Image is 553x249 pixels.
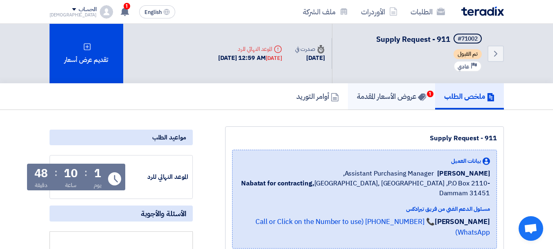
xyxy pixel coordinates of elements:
span: Supply Request - 911 [376,34,450,45]
b: Nabatat for contracting, [241,178,314,188]
span: تم القبول [454,49,482,59]
strong: [PERSON_NAME] [435,217,490,227]
span: English [144,9,162,15]
span: عادي [458,63,469,71]
a: 📞 [PHONE_NUMBER] (Call or Click on the Number to use WhatsApp) [255,217,490,238]
span: Assistant Purchasing Manager, [343,169,434,178]
h5: أوامر التوريد [296,91,339,101]
div: : [84,165,87,180]
div: Supply Request - 911 [232,133,497,143]
div: [DATE] [295,53,325,63]
div: [DEMOGRAPHIC_DATA] [50,13,97,17]
a: ملخص الطلب [435,83,504,110]
div: مسئول الدعم الفني من فريق تيرادكس [239,205,490,213]
div: يوم [94,181,102,190]
div: #71002 [458,36,478,42]
a: Open chat [519,216,543,241]
div: ساعة [65,181,77,190]
div: تقديم عرض أسعار [50,24,123,83]
div: [DATE] 12:59 AM [218,53,282,63]
div: : [54,165,57,180]
div: دقيقة [35,181,47,190]
span: 1 [124,3,130,9]
div: [DATE] [266,54,282,62]
h5: عروض الأسعار المقدمة [357,91,426,101]
div: مواعيد الطلب [50,130,193,145]
h5: Supply Request - 911 [376,34,483,45]
span: [PERSON_NAME] [437,169,490,178]
span: [GEOGRAPHIC_DATA], [GEOGRAPHIC_DATA] ,P.O Box 2110- Dammam 31451 [239,178,490,198]
div: صدرت في [295,45,325,53]
div: الحساب [79,6,96,13]
a: الطلبات [404,2,451,21]
div: 1 [94,168,101,179]
span: بيانات العميل [451,157,481,165]
div: الموعد النهائي للرد [218,45,282,53]
button: English [139,5,175,18]
a: ملف الشركة [296,2,354,21]
h5: ملخص الطلب [444,91,495,101]
div: الموعد النهائي للرد [127,172,188,182]
div: 48 [34,168,48,179]
a: أوامر التوريد [287,83,348,110]
span: 1 [427,91,433,97]
a: الأوردرات [354,2,404,21]
div: 10 [64,168,78,179]
img: Teradix logo [461,7,504,16]
span: الأسئلة والأجوبة [141,209,186,218]
img: profile_test.png [100,5,113,18]
a: عروض الأسعار المقدمة1 [348,83,435,110]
